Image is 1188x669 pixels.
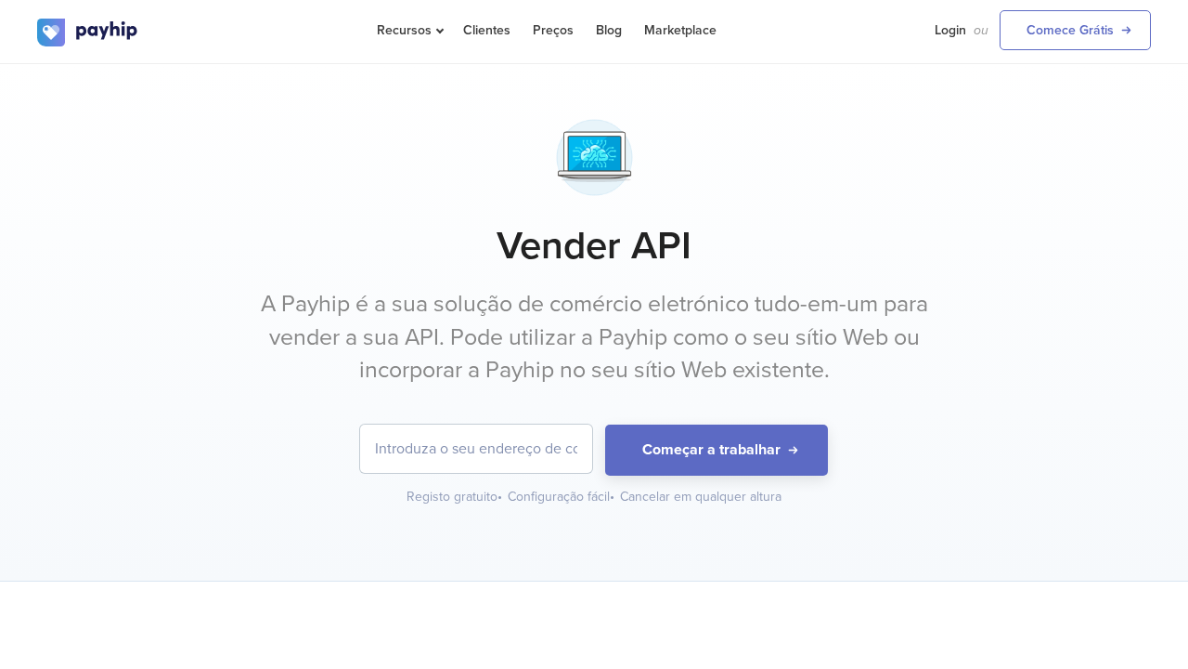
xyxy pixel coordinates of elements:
input: Introduza o seu endereço de correio eletrónico [360,425,592,473]
span: Recursos [377,22,441,38]
div: Configuração fácil [508,488,616,506]
a: Comece Grátis [1000,10,1151,50]
span: • [610,489,614,505]
span: • [497,489,502,505]
div: Registo gratuito [407,488,504,506]
img: logo.svg [37,19,139,46]
p: A Payhip é a sua solução de comércio eletrónico tudo-em-um para vender a sua API. Pode utilizar a... [246,288,942,387]
button: Começar a trabalhar [605,425,828,476]
div: Cancelar em qualquer altura [620,488,781,506]
h1: Vender API [37,223,1151,269]
img: ai-circuit-1-1-is7pjtiiyo7lby3ivm8g2.png [548,111,641,204]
